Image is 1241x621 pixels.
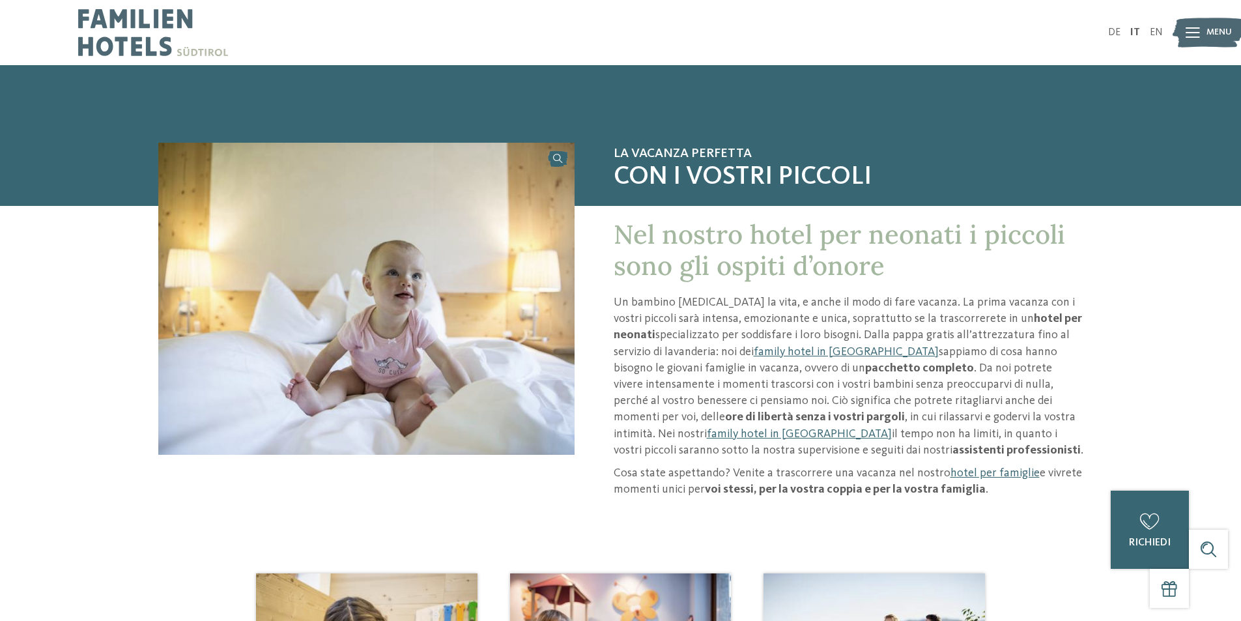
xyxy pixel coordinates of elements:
[614,146,1083,162] span: La vacanza perfetta
[705,484,986,495] strong: voi stessi, per la vostra coppia e per la vostra famiglia
[865,362,974,374] strong: pacchetto completo
[1150,27,1163,38] a: EN
[1129,538,1171,548] span: richiedi
[158,143,575,455] img: Hotel per neonati in Alto Adige per una vacanza di relax
[614,295,1083,459] p: Un bambino [MEDICAL_DATA] la vita, e anche il modo di fare vacanza. La prima vacanza con i vostri...
[614,218,1065,282] span: Nel nostro hotel per neonati i piccoli sono gli ospiti d’onore
[950,467,1040,479] a: hotel per famiglie
[614,162,1083,193] span: con i vostri piccoli
[614,465,1083,498] p: Cosa state aspettando? Venite a trascorrere una vacanza nel nostro e vivrete momenti unici per .
[1108,27,1120,38] a: DE
[1130,27,1140,38] a: IT
[725,411,905,423] strong: ore di libertà senza i vostri pargoli
[952,444,1081,456] strong: assistenti professionisti
[707,428,892,440] a: family hotel in [GEOGRAPHIC_DATA]
[1206,26,1232,39] span: Menu
[1111,491,1189,569] a: richiedi
[754,346,939,358] a: family hotel in [GEOGRAPHIC_DATA]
